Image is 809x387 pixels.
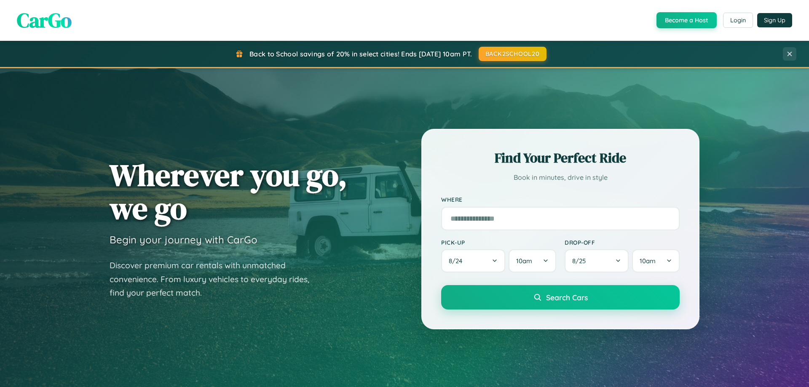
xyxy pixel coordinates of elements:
h2: Find Your Perfect Ride [441,149,680,167]
button: Sign Up [757,13,792,27]
span: 8 / 25 [572,257,590,265]
span: 10am [516,257,532,265]
button: 10am [632,249,680,272]
p: Discover premium car rentals with unmatched convenience. From luxury vehicles to everyday rides, ... [110,259,320,300]
span: CarGo [17,6,72,34]
label: Drop-off [565,239,680,246]
span: 10am [640,257,656,265]
p: Book in minutes, drive in style [441,171,680,184]
span: Back to School savings of 20% in select cities! Ends [DATE] 10am PT. [249,50,472,58]
button: 10am [509,249,556,272]
span: 8 / 24 [449,257,466,265]
span: Search Cars [546,293,588,302]
label: Pick-up [441,239,556,246]
h3: Begin your journey with CarGo [110,233,257,246]
button: BACK2SCHOOL20 [479,47,546,61]
button: Become a Host [656,12,717,28]
button: Login [723,13,753,28]
button: Search Cars [441,285,680,310]
button: 8/24 [441,249,505,272]
label: Where [441,196,680,203]
h1: Wherever you go, we go [110,158,347,225]
button: 8/25 [565,249,629,272]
